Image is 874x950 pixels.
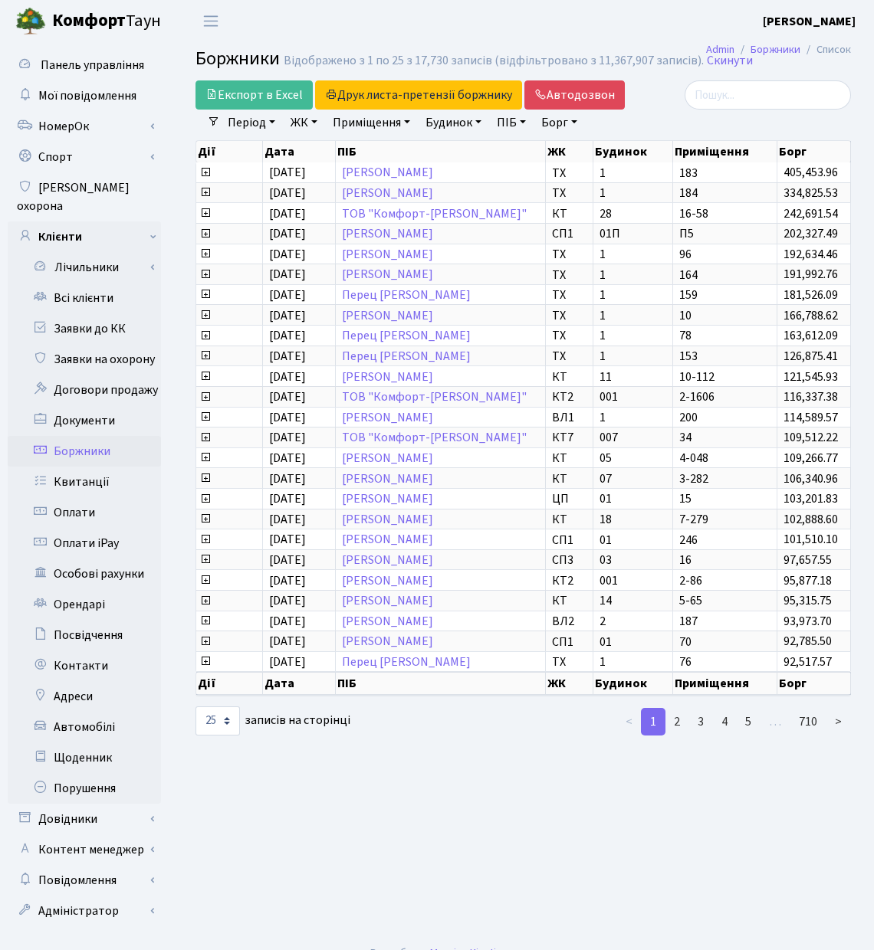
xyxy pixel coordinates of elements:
[8,497,161,528] a: Оплати
[679,493,771,505] span: 15
[269,490,306,507] span: [DATE]
[342,307,433,324] a: [PERSON_NAME]
[688,708,713,735] a: 3
[8,375,161,405] a: Договори продажу
[600,269,666,281] span: 1
[552,431,586,444] span: КТ7
[8,773,161,804] a: Порушення
[8,111,161,142] a: НомерОк
[269,450,306,467] span: [DATE]
[600,187,666,199] span: 1
[679,615,771,627] span: 187
[342,267,433,283] a: [PERSON_NAME]
[679,411,771,424] span: 200
[552,187,586,199] span: ТХ
[342,327,471,344] a: Перец [PERSON_NAME]
[8,896,161,926] a: Адміністратор
[18,252,161,283] a: Лічильники
[784,613,832,630] span: 93,973.70
[600,615,666,627] span: 2
[707,54,753,68] a: Скинути
[552,473,586,485] span: КТ
[8,467,161,497] a: Квитанції
[600,371,666,383] span: 11
[8,221,161,252] a: Клієнти
[8,80,161,111] a: Мої повідомлення
[784,450,838,467] span: 109,266.77
[8,650,161,681] a: Контакти
[8,405,161,436] a: Документи
[706,41,734,57] a: Admin
[600,310,666,322] span: 1
[8,142,161,172] a: Спорт
[552,208,586,220] span: КТ
[600,329,666,342] span: 1
[8,681,161,712] a: Адреси
[269,429,306,446] span: [DATE]
[284,54,704,68] div: Відображено з 1 по 25 з 17,730 записів (відфільтровано з 11,367,907 записів).
[784,205,838,222] span: 242,691.54
[342,552,433,568] a: [PERSON_NAME]
[342,287,471,303] a: Перец [PERSON_NAME]
[269,634,306,650] span: [DATE]
[269,246,306,263] span: [DATE]
[263,141,337,162] th: Дата
[196,141,263,162] th: Дії
[600,554,666,566] span: 03
[269,613,306,630] span: [DATE]
[52,8,126,33] b: Комфорт
[552,289,586,301] span: ТХ
[679,575,771,587] span: 2-86
[8,559,161,589] a: Особові рахунки
[222,110,281,136] a: Період
[600,595,666,607] span: 14
[552,371,586,383] span: КТ
[342,225,433,242] a: [PERSON_NAME]
[600,228,666,240] span: 01П
[679,534,771,546] span: 246
[342,388,527,405] a: ТОВ "Комфорт-[PERSON_NAME]"
[195,80,313,110] a: Експорт в Excel
[600,248,666,260] span: 1
[52,8,161,34] span: Таун
[751,41,800,57] a: Боржники
[419,110,488,136] a: Будинок
[679,187,771,199] span: 184
[600,575,666,587] span: 001
[8,620,161,650] a: Посвідчення
[196,672,263,695] th: Дії
[524,80,625,110] a: Автодозвон
[679,329,771,342] span: 78
[342,205,527,222] a: ТОВ "Комфорт-[PERSON_NAME]"
[546,141,593,162] th: ЖК
[342,246,433,263] a: [PERSON_NAME]
[679,228,771,240] span: П5
[8,804,161,834] a: Довідники
[491,110,532,136] a: ПІБ
[342,369,433,385] a: [PERSON_NAME]
[8,283,161,313] a: Всі клієнти
[342,409,433,426] a: [PERSON_NAME]
[269,185,306,201] span: [DATE]
[784,532,838,549] span: 101,510.10
[784,572,832,589] span: 95,877.18
[342,185,433,201] a: [PERSON_NAME]
[679,289,771,301] span: 159
[552,350,586,362] span: ТХ
[552,228,586,240] span: СП1
[673,141,778,162] th: Приміщення
[784,327,838,344] span: 163,612.09
[8,50,161,80] a: Панель управління
[600,493,666,505] span: 01
[342,592,433,609] a: [PERSON_NAME]
[679,656,771,668] span: 76
[342,470,433,487] a: [PERSON_NAME]
[679,310,771,322] span: 10
[269,532,306,549] span: [DATE]
[192,8,230,34] button: Переключити навігацію
[269,572,306,589] span: [DATE]
[600,452,666,464] span: 05
[8,344,161,375] a: Заявки на охорону
[342,511,433,528] a: [PERSON_NAME]
[679,371,771,383] span: 10-112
